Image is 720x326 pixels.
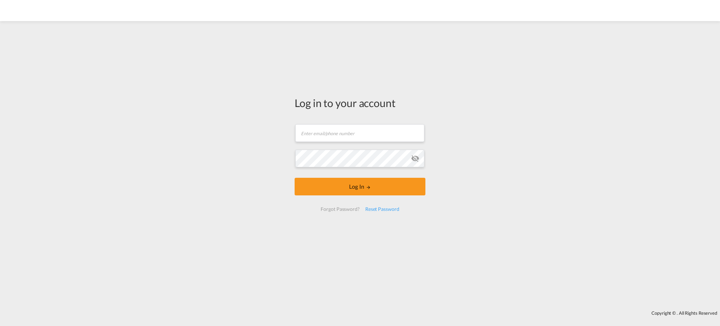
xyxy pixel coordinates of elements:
md-icon: icon-eye-off [411,154,419,163]
button: LOGIN [295,178,425,195]
div: Reset Password [362,203,402,215]
div: Forgot Password? [318,203,362,215]
div: Log in to your account [295,95,425,110]
input: Enter email/phone number [295,124,424,142]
